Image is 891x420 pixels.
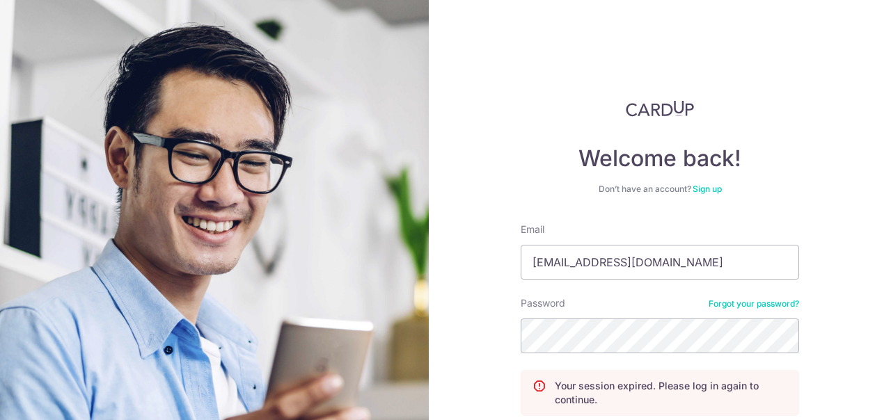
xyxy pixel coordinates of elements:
p: Your session expired. Please log in again to continue. [555,379,787,407]
div: Don’t have an account? [521,184,799,195]
input: Enter your Email [521,245,799,280]
label: Password [521,296,565,310]
a: Sign up [693,184,722,194]
img: CardUp Logo [626,100,694,117]
label: Email [521,223,544,236]
a: Forgot your password? [709,298,799,309]
h4: Welcome back! [521,145,799,172]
